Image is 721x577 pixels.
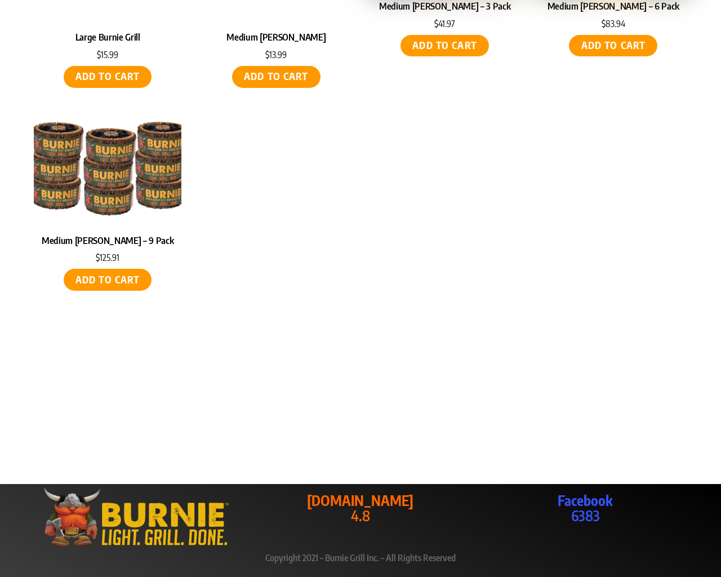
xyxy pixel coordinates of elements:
span: $ [434,18,438,29]
img: Medium Burnie Grill - 9 Pack [34,109,181,225]
p: 6383 [483,493,687,523]
p: Copyright 2021 – Burnie Grill Inc. – All Rights Reserved [34,551,687,565]
img: burniegrill.com-logo-high-res-2020110_500px [34,484,238,551]
bdi: 15.99 [97,49,118,60]
strong: Facebook [558,491,613,509]
bdi: 125.91 [96,252,119,263]
a: Add to cart: “Medium Burnie Grill” [232,66,321,88]
span: $ [97,49,101,60]
bdi: 83.94 [602,18,625,29]
a: Medium [PERSON_NAME] [202,31,350,43]
span: $ [265,49,269,60]
a: Large Burnie Grill [34,31,181,43]
a: [DOMAIN_NAME]4.8 [259,493,462,523]
a: Facebook6383 [483,493,687,523]
bdi: 13.99 [265,49,287,60]
a: Add to cart: “Medium Burnie Grill - 6 Pack” [569,35,657,57]
a: Add to cart: “Large Burnie Grill” [64,66,152,88]
a: Add to cart: “Medium Burnie Grill - 3 Pack” [400,35,489,57]
span: $ [602,18,606,29]
strong: [DOMAIN_NAME] [307,491,413,509]
a: Add to cart: “Medium Burnie Grill - 9 Pack” [64,269,152,291]
bdi: 41.97 [434,18,455,29]
p: 4.8 [259,493,462,523]
span: $ [96,252,100,263]
a: Medium [PERSON_NAME] – 9 Pack [34,234,181,247]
